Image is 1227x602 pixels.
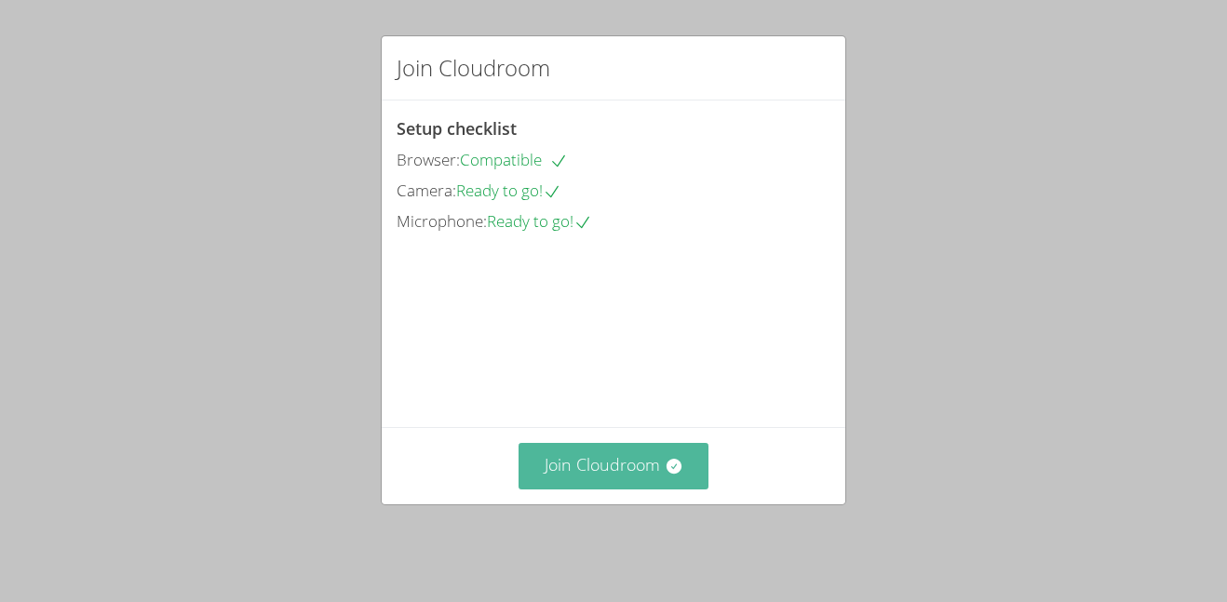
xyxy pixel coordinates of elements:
[456,180,561,201] span: Ready to go!
[397,210,487,232] span: Microphone:
[519,443,709,488] button: Join Cloudroom
[460,149,568,170] span: Compatible
[397,117,517,140] span: Setup checklist
[397,149,460,170] span: Browser:
[397,180,456,201] span: Camera:
[487,210,592,232] span: Ready to go!
[397,51,550,85] h2: Join Cloudroom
